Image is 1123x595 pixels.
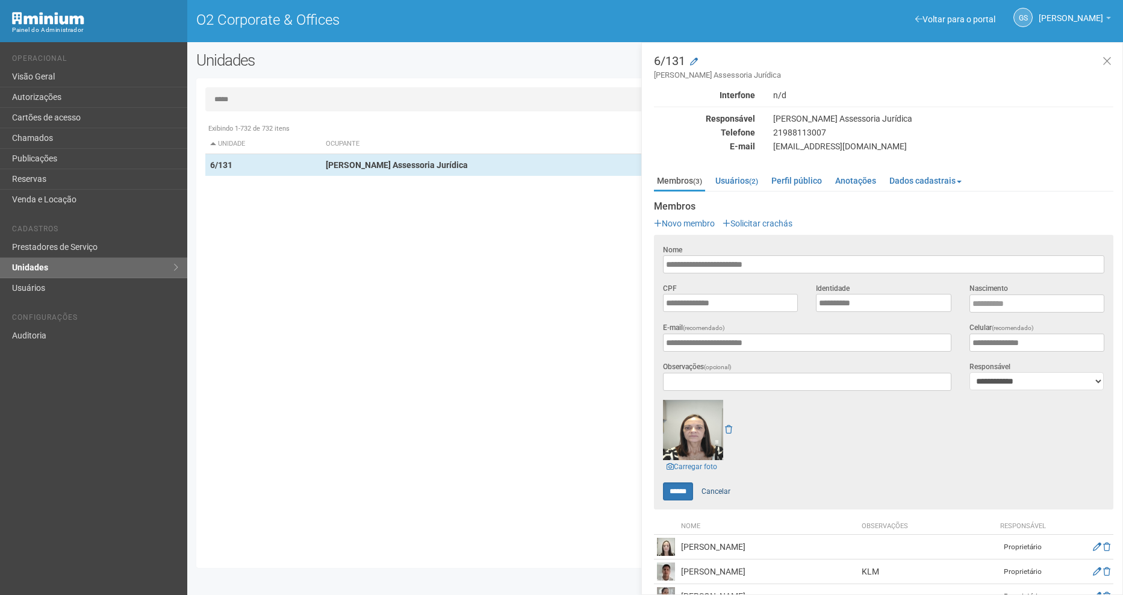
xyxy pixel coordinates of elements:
small: (2) [749,177,758,185]
div: Telefone [645,127,764,138]
a: Usuários(2) [712,172,761,190]
td: Proprietário [993,535,1053,559]
img: user.png [657,538,675,556]
th: Observações [859,519,993,535]
a: Dados cadastrais [886,172,965,190]
a: Excluir membro [1103,567,1110,576]
img: user.png [663,400,723,460]
span: (recomendado) [992,325,1034,331]
a: Voltar para o portal [915,14,995,24]
div: E-mail [645,141,764,152]
a: Editar membro [1093,542,1101,552]
a: Cancelar [695,482,737,500]
a: Perfil público [768,172,825,190]
td: KLM [859,559,993,584]
a: Modificar a unidade [690,56,698,68]
li: Configurações [12,313,178,326]
label: Nascimento [969,283,1008,294]
a: Solicitar crachás [723,219,792,228]
a: Novo membro [654,219,715,228]
li: Operacional [12,54,178,67]
div: n/d [764,90,1122,101]
strong: Membros [654,201,1113,212]
a: Carregar foto [663,460,721,473]
h1: O2 Corporate & Offices [196,12,646,28]
th: Nome [678,519,859,535]
a: [PERSON_NAME] [1039,15,1111,25]
img: user.png [657,562,675,581]
h2: Unidades [196,51,568,69]
th: Ocupante: activate to sort column ascending [321,134,718,154]
img: Minium [12,12,84,25]
div: Responsável [645,113,764,124]
div: Exibindo 1-732 de 732 itens [205,123,1105,134]
a: Membros(3) [654,172,705,192]
label: Observações [663,361,732,373]
th: Responsável [993,519,1053,535]
div: [PERSON_NAME] Assessoria Jurídica [764,113,1122,124]
div: 21988113007 [764,127,1122,138]
td: [PERSON_NAME] [678,559,859,584]
small: (3) [693,177,702,185]
div: Interfone [645,90,764,101]
span: (recomendado) [683,325,725,331]
td: Proprietário [993,559,1053,584]
a: Anotações [832,172,879,190]
a: Editar membro [1093,567,1101,576]
label: Nome [663,245,682,255]
label: E-mail [663,322,725,334]
label: Celular [969,322,1034,334]
a: Remover [725,425,732,434]
label: CPF [663,283,677,294]
small: [PERSON_NAME] Assessoria Jurídica [654,70,1113,81]
strong: [PERSON_NAME] Assessoria Jurídica [326,160,468,170]
a: Excluir membro [1103,542,1110,552]
h3: 6/131 [654,55,1113,81]
div: Painel do Administrador [12,25,178,36]
li: Cadastros [12,225,178,237]
strong: 6/131 [210,160,232,170]
span: (opcional) [704,364,732,370]
label: Responsável [969,361,1010,372]
div: [EMAIL_ADDRESS][DOMAIN_NAME] [764,141,1122,152]
span: Gabriela Souza [1039,2,1103,23]
a: GS [1013,8,1033,27]
th: Unidade: activate to sort column descending [205,134,321,154]
label: Identidade [816,283,850,294]
td: [PERSON_NAME] [678,535,859,559]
